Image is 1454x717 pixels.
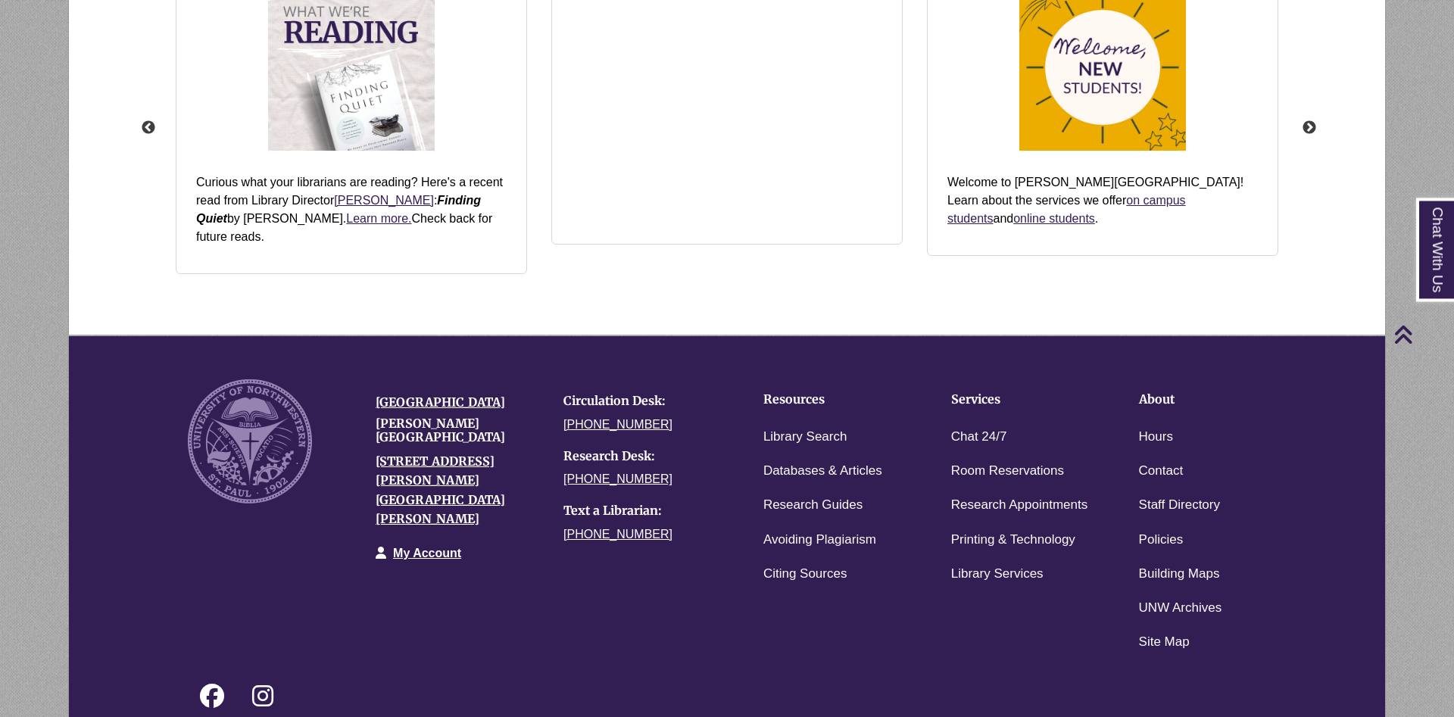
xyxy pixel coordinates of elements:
a: online students [1013,212,1095,225]
h4: Services [951,393,1092,407]
a: Library Services [951,563,1044,585]
a: Staff Directory [1139,494,1220,516]
a: Research Guides [763,494,863,516]
a: Research Appointments [951,494,1088,516]
a: Avoiding Plagiarism [763,529,876,551]
a: Hours [1139,426,1173,448]
a: Printing & Technology [951,529,1075,551]
a: Building Maps [1139,563,1220,585]
a: [PERSON_NAME] [334,194,434,207]
a: Citing Sources [763,563,847,585]
a: Contact [1139,460,1184,482]
a: [STREET_ADDRESS][PERSON_NAME][GEOGRAPHIC_DATA][PERSON_NAME] [376,454,505,527]
button: Next [1302,120,1317,136]
h4: Resources [763,393,904,407]
p: Curious what your librarians are reading? Here's a recent read from Library Director : by [PERSON... [196,173,507,246]
img: UNW seal [188,379,311,503]
a: Room Reservations [951,460,1064,482]
h4: Research Desk: [563,450,729,463]
a: [PHONE_NUMBER] [563,418,672,431]
a: Learn more. [346,212,411,225]
a: [PHONE_NUMBER] [563,472,672,485]
a: UNW Archives [1139,597,1222,619]
h4: [PERSON_NAME][GEOGRAPHIC_DATA] [376,417,541,444]
a: Back to Top [1393,324,1450,344]
a: Library Search [763,426,847,448]
i: Follow on Instagram [252,684,273,708]
a: Databases & Articles [763,460,882,482]
h4: About [1139,393,1280,407]
p: Welcome to [PERSON_NAME][GEOGRAPHIC_DATA]! Learn about the services we offer and . [947,173,1258,228]
a: Policies [1139,529,1184,551]
a: Chat 24/7 [951,426,1007,448]
a: Site Map [1139,631,1190,653]
i: Follow on Facebook [200,684,224,708]
a: [PHONE_NUMBER] [563,528,672,541]
h4: Text a Librarian: [563,504,729,518]
h4: Circulation Desk: [563,394,729,408]
a: My Account [393,547,461,560]
button: Previous [141,120,156,136]
a: [GEOGRAPHIC_DATA] [376,394,505,410]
